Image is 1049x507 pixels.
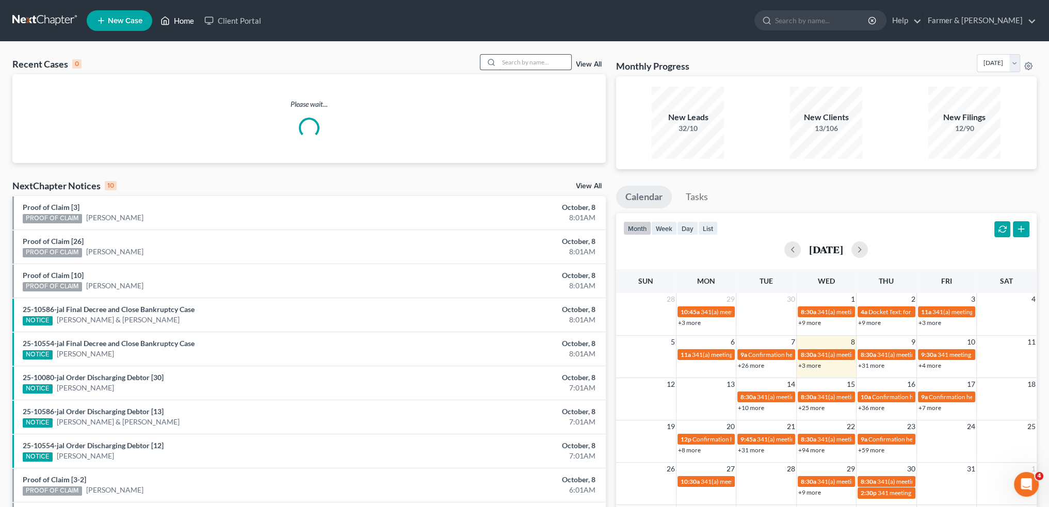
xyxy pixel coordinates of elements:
div: October, 8 [411,338,595,349]
span: 341(a) meeting for [PERSON_NAME] [817,435,917,443]
a: +7 more [918,404,941,412]
a: [PERSON_NAME] & [PERSON_NAME] [57,315,180,325]
span: 1 [1030,463,1037,475]
a: +26 more [738,362,764,369]
div: NOTICE [23,418,53,428]
a: Proof of Claim [10] [23,271,84,280]
span: 23 [906,420,916,433]
span: 9 [910,336,916,348]
span: 6 [730,336,736,348]
span: 19 [666,420,676,433]
span: 21 [786,420,796,433]
span: 9:30a [921,351,937,358]
a: Client Portal [199,11,266,30]
span: 2 [910,293,916,305]
span: 1 [850,293,856,305]
div: October, 8 [411,406,595,417]
span: Confirmation hearing for [PERSON_NAME] [929,393,1046,401]
div: October, 8 [411,372,595,383]
span: 13 [725,378,736,390]
a: 25-10554-jal Final Decree and Close Bankruptcy Case [23,339,195,348]
a: Help [887,11,922,30]
div: Recent Cases [12,58,82,70]
a: +10 more [738,404,764,412]
span: Fri [941,276,952,285]
iframe: Intercom live chat [1014,472,1039,497]
a: +59 more [858,446,884,454]
a: Tasks [676,186,717,208]
span: Thu [879,276,894,285]
span: 341(a) meeting for [PERSON_NAME] [701,478,800,485]
span: 341(a) meeting for [PERSON_NAME] [692,351,792,358]
a: +9 more [798,319,821,326]
a: View All [576,183,602,190]
span: 341 meeting for [PERSON_NAME] [938,351,1030,358]
button: day [677,221,698,235]
a: [PERSON_NAME] [86,281,143,291]
span: 8:30a [801,308,816,316]
span: 3 [970,293,976,305]
span: Sun [638,276,653,285]
span: 25 [1026,420,1037,433]
span: 8:30a [861,478,876,485]
a: +9 more [858,319,881,326]
div: 0 [72,59,82,69]
span: 30 [906,463,916,475]
span: 11 [1026,336,1037,348]
div: NOTICE [23,350,53,359]
div: 7:01AM [411,383,595,393]
span: 14 [786,378,796,390]
span: 28 [786,463,796,475]
span: Confirmation hearing for [PERSON_NAME] & [PERSON_NAME] [748,351,920,358]
div: October, 8 [411,236,595,247]
div: 12/90 [928,123,1000,134]
span: 9a [740,351,747,358]
span: 4 [1030,293,1037,305]
a: +94 more [798,446,825,454]
a: [PERSON_NAME] [86,247,143,257]
span: 8:30a [801,351,816,358]
span: Tue [760,276,773,285]
span: 18 [1026,378,1037,390]
div: October, 8 [411,270,595,281]
span: 4a [861,308,867,316]
span: 10:30a [681,478,700,485]
a: +36 more [858,404,884,412]
a: Home [155,11,199,30]
div: NOTICE [23,316,53,325]
span: Sat [1000,276,1013,285]
span: 10 [966,336,976,348]
a: 25-10586-jal Final Decree and Close Bankruptcy Case [23,305,195,314]
a: Calendar [616,186,672,208]
span: Mon [697,276,715,285]
div: New Leads [652,111,724,123]
span: 12 [666,378,676,390]
span: 28 [666,293,676,305]
div: 8:01AM [411,281,595,291]
span: 16 [906,378,916,390]
div: October, 8 [411,440,595,451]
span: 4 [1035,472,1043,480]
div: PROOF OF CLAIM [23,248,82,257]
span: 8:30a [801,393,816,401]
a: +25 more [798,404,825,412]
div: 6:01AM [411,485,595,495]
a: 25-10554-jal Order Discharging Debtor [12] [23,441,164,450]
a: [PERSON_NAME] [57,383,114,393]
span: 341(a) meeting for [PERSON_NAME] [757,393,857,401]
button: week [651,221,677,235]
button: month [623,221,651,235]
span: 15 [846,378,856,390]
input: Search by name... [775,11,869,30]
span: 10a [861,393,871,401]
div: October, 8 [411,202,595,212]
span: 341(a) meeting for [PERSON_NAME] [701,308,800,316]
span: 22 [846,420,856,433]
span: 9a [861,435,867,443]
a: [PERSON_NAME] [57,349,114,359]
span: 9:45a [740,435,756,443]
span: 29 [725,293,736,305]
a: Farmer & [PERSON_NAME] [923,11,1036,30]
div: PROOF OF CLAIM [23,282,82,291]
span: 11a [921,308,931,316]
